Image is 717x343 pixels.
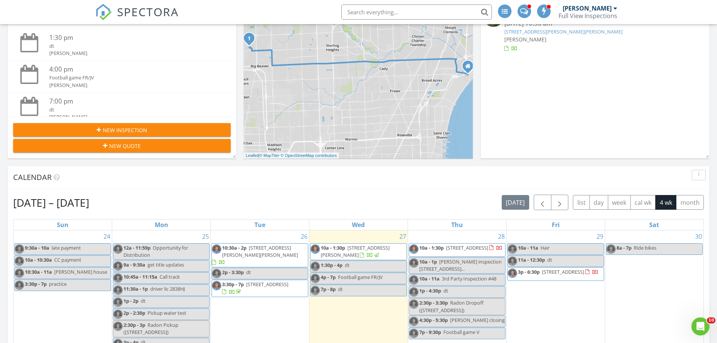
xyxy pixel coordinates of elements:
[419,258,502,272] span: [PERSON_NAME] inspection [STREET_ADDRESS]...
[15,244,24,254] img: 20240220_131252__edited.jpg
[507,267,604,281] a: 3p - 6:30p [STREET_ADDRESS]
[508,256,517,266] img: 20240220_131252__edited.jpg
[117,4,179,20] span: SPECTORA
[504,36,547,43] span: [PERSON_NAME]
[49,280,67,287] span: practice
[49,74,213,81] div: Football game FR/JV
[419,287,441,294] span: 1p - 4:30p
[123,322,178,335] span: Radon Pickup ([STREET_ADDRESS])
[608,195,631,210] button: week
[54,256,81,263] span: CC payment
[550,220,561,230] a: Friday
[49,82,213,89] div: [PERSON_NAME]
[150,285,185,292] span: driver lic 2838HJ
[563,5,612,12] div: [PERSON_NAME]
[222,281,244,288] span: 3:30p - 7p
[468,66,472,70] div: 35330 Beaconhill St, Harrison Twp MI 48045
[419,317,448,323] span: 4:30p - 5:30p
[49,43,213,50] div: dt
[246,153,258,158] a: Leaflet
[123,261,145,268] span: 9a - 9:30a
[573,195,590,210] button: list
[49,50,213,57] div: [PERSON_NAME]
[606,244,616,254] img: 20240220_131252__edited.jpg
[617,244,632,251] span: 8a - 7p
[338,286,343,293] span: dt
[409,287,419,297] img: 20240220_131252__edited.jpg
[446,244,488,251] span: [STREET_ADDRESS]
[222,269,244,276] span: 2p - 3:30p
[311,286,320,295] img: 20240220_131252__edited.jpg
[103,126,147,134] span: New Inspection
[109,142,141,150] span: New Quote
[49,65,213,74] div: 4:00 pm
[419,258,437,265] span: 10a - 1p
[409,243,505,257] a: 10a - 1:30p [STREET_ADDRESS]
[123,273,157,280] span: 10:45a - 11:15a
[259,153,280,158] a: © MapTiler
[311,274,320,283] img: 20240220_131252__edited.jpg
[13,172,52,182] span: Calendar
[547,256,552,263] span: dt
[559,12,617,20] div: Full View Inspections
[212,243,308,268] a: 10:30a - 2p [STREET_ADDRESS][PERSON_NAME][PERSON_NAME]
[338,274,383,280] span: Football game FR/JV
[49,33,213,43] div: 1:30 pm
[141,297,146,304] span: dt
[419,275,440,282] span: 10a - 11a
[443,329,480,335] span: Football game V
[95,10,179,26] a: SPECTORA
[450,220,464,230] a: Thursday
[222,244,298,258] span: [STREET_ADDRESS][PERSON_NAME][PERSON_NAME]
[321,286,336,293] span: 7p - 8p
[409,258,419,268] img: 20240220_131252__edited.jpg
[160,273,180,280] span: Call track
[52,244,81,251] span: late payment
[595,230,605,242] a: Go to August 29, 2025
[518,268,598,275] a: 3p - 6:30p [STREET_ADDRESS]
[443,287,448,294] span: dt
[25,244,49,251] span: 9:30a - 10a
[113,244,123,254] img: 20240220_131252__edited.jpg
[113,297,123,307] img: 20240220_131252__edited.jpg
[345,262,350,268] span: dt
[15,268,24,278] img: 20240220_131252__edited.jpg
[691,317,709,335] iframe: Intercom live chat
[55,220,70,230] a: Sunday
[630,195,656,210] button: cal wk
[222,244,247,251] span: 10:30a - 2p
[486,19,704,52] a: [DATE] 10:30 am [STREET_ADDRESS][PERSON_NAME][PERSON_NAME] [PERSON_NAME]
[123,244,151,251] span: 12a - 11:59p
[113,261,123,271] img: 20240220_131252__edited.jpg
[13,123,231,137] button: New Inspection
[648,220,661,230] a: Saturday
[311,262,320,271] img: 20240220_131252__edited.jpg
[212,269,221,278] img: 20240220_131252__edited.jpg
[450,317,505,323] span: [PERSON_NAME] closing
[496,230,506,242] a: Go to August 28, 2025
[504,28,623,35] a: [STREET_ADDRESS][PERSON_NAME][PERSON_NAME]
[518,256,545,263] span: 11a - 12:30p
[694,230,703,242] a: Go to August 30, 2025
[248,36,251,41] i: 1
[310,243,407,260] a: 10a - 1:30p [STREET_ADDRESS][PERSON_NAME]
[676,195,704,210] button: month
[102,230,112,242] a: Go to August 24, 2025
[518,244,538,251] span: 10a - 11a
[311,244,320,254] img: 20240220_131252__edited.jpg
[246,269,251,276] span: dt
[419,299,448,306] span: 2:30p - 3:30p
[113,273,123,283] img: 20240220_131252__edited.jpg
[95,4,112,20] img: The Best Home Inspection Software - Spectora
[246,281,288,288] span: [STREET_ADDRESS]
[321,244,345,251] span: 10a - 1:30p
[212,244,298,265] a: 10:30a - 2p [STREET_ADDRESS][PERSON_NAME][PERSON_NAME]
[409,275,419,285] img: 20240220_131252__edited.jpg
[123,285,148,292] span: 11:30a - 1p
[13,195,89,210] h2: [DATE] – [DATE]
[212,244,221,254] img: 20240220_131252__edited.jpg
[542,268,584,275] span: [STREET_ADDRESS]
[222,281,288,295] a: 3:30p - 7p [STREET_ADDRESS]
[253,220,267,230] a: Tuesday
[281,153,337,158] a: © OpenStreetMap contributors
